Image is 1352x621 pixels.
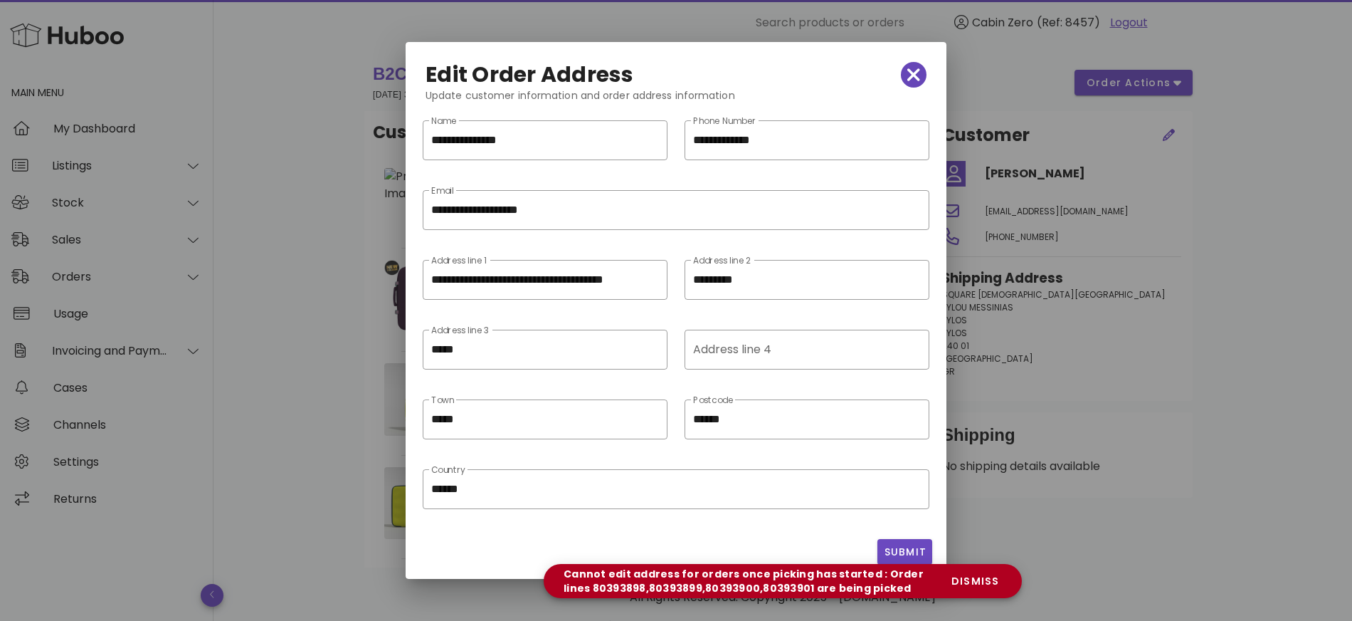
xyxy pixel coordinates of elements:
[414,88,938,115] div: Update customer information and order address information
[693,395,733,406] label: Postcode
[431,186,454,197] label: Email
[877,539,932,565] button: Submit
[431,465,465,476] label: Country
[951,574,999,589] span: dismiss
[939,567,1010,595] button: dismiss
[431,256,487,266] label: Address line 1
[693,256,751,266] label: Address line 2
[555,567,939,595] div: Cannot edit address for orders once picking has started : Order lines 80393898,80393899,80393900,...
[693,116,756,127] label: Phone Number
[431,325,489,336] label: Address line 3
[431,395,454,406] label: Town
[426,63,634,86] h2: Edit Order Address
[431,116,456,127] label: Name
[883,545,926,560] span: Submit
